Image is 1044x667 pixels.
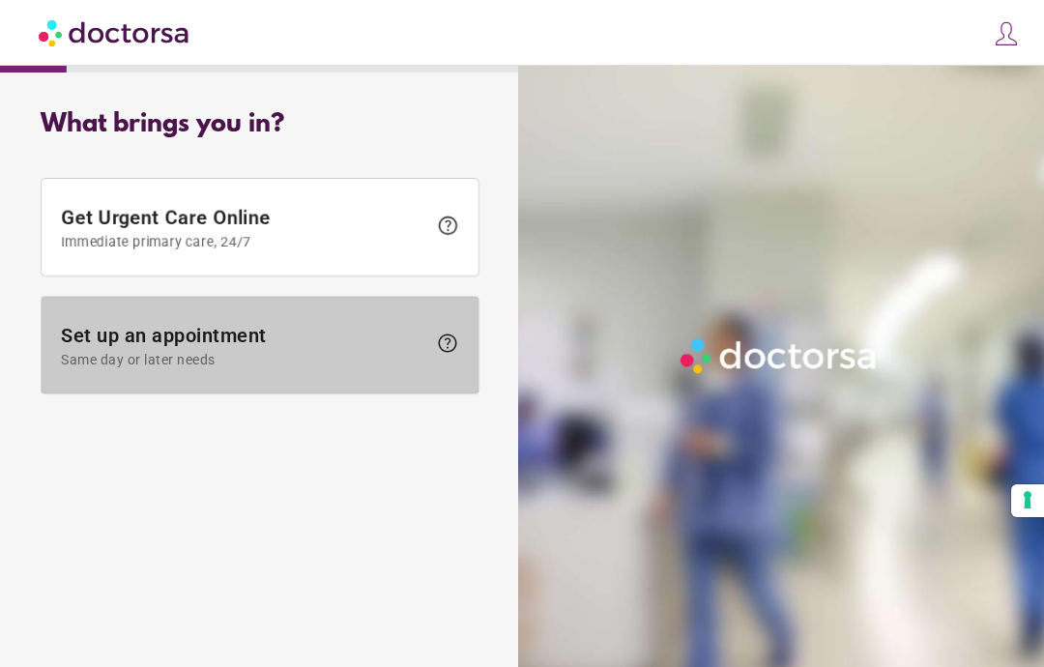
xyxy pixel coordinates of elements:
span: Set up an appointment [61,324,426,367]
span: help [436,332,459,355]
img: icons8-customer-100.png [993,20,1020,47]
span: Get Urgent Care Online [61,206,426,249]
span: Same day or later needs [61,352,426,367]
div: What brings you in? [41,110,479,139]
span: help [436,214,459,237]
img: Doctorsa.com [39,11,191,54]
span: Immediate primary care, 24/7 [61,234,426,249]
button: Your consent preferences for tracking technologies [1011,484,1044,517]
img: Logo-Doctorsa-trans-White-partial-flat.png [675,333,884,379]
